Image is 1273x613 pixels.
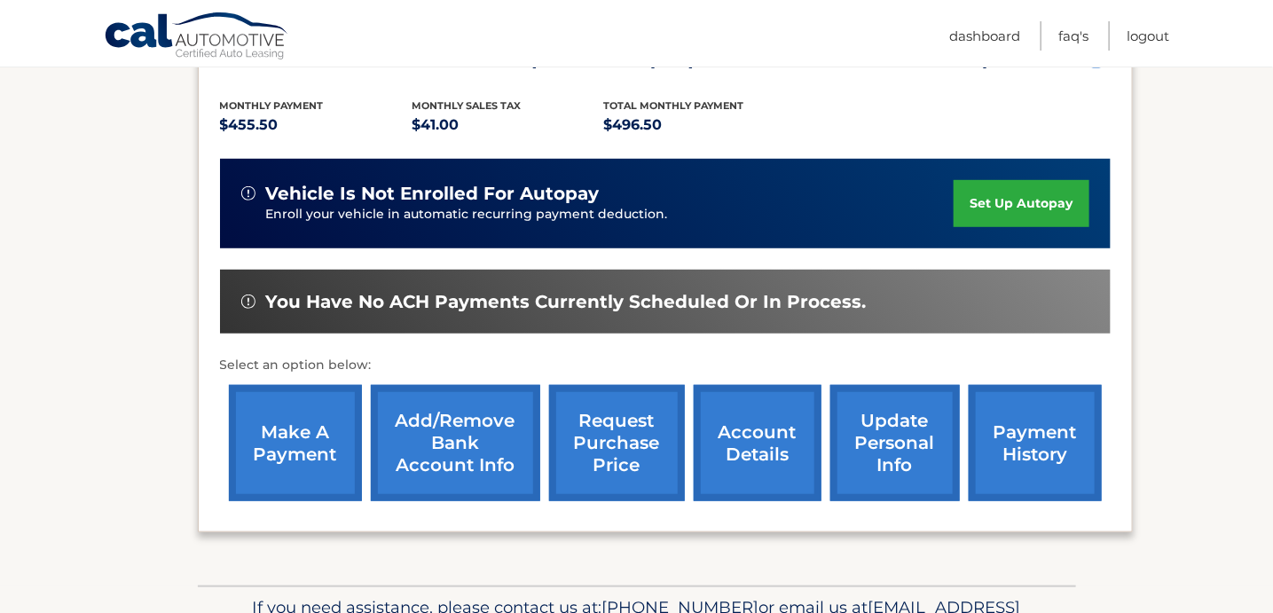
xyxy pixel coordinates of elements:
img: alert-white.svg [241,295,255,309]
a: request purchase price [549,385,685,501]
p: Select an option below: [220,355,1111,376]
a: Add/Remove bank account info [371,385,540,501]
a: payment history [969,385,1102,501]
p: $455.50 [220,113,413,138]
a: account details [694,385,821,501]
a: set up autopay [954,180,1088,227]
a: Cal Automotive [104,12,290,63]
span: vehicle is not enrolled for autopay [266,183,600,205]
span: Total Monthly Payment [604,99,744,112]
img: alert-white.svg [241,186,255,200]
span: You have no ACH payments currently scheduled or in process. [266,291,867,313]
span: Monthly sales Tax [412,99,521,112]
p: $41.00 [412,113,604,138]
a: make a payment [229,385,362,501]
p: $496.50 [604,113,797,138]
p: Enroll your vehicle in automatic recurring payment deduction. [266,205,955,224]
span: Monthly Payment [220,99,324,112]
a: update personal info [830,385,960,501]
a: Logout [1127,21,1169,51]
a: Dashboard [949,21,1020,51]
a: FAQ's [1058,21,1088,51]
